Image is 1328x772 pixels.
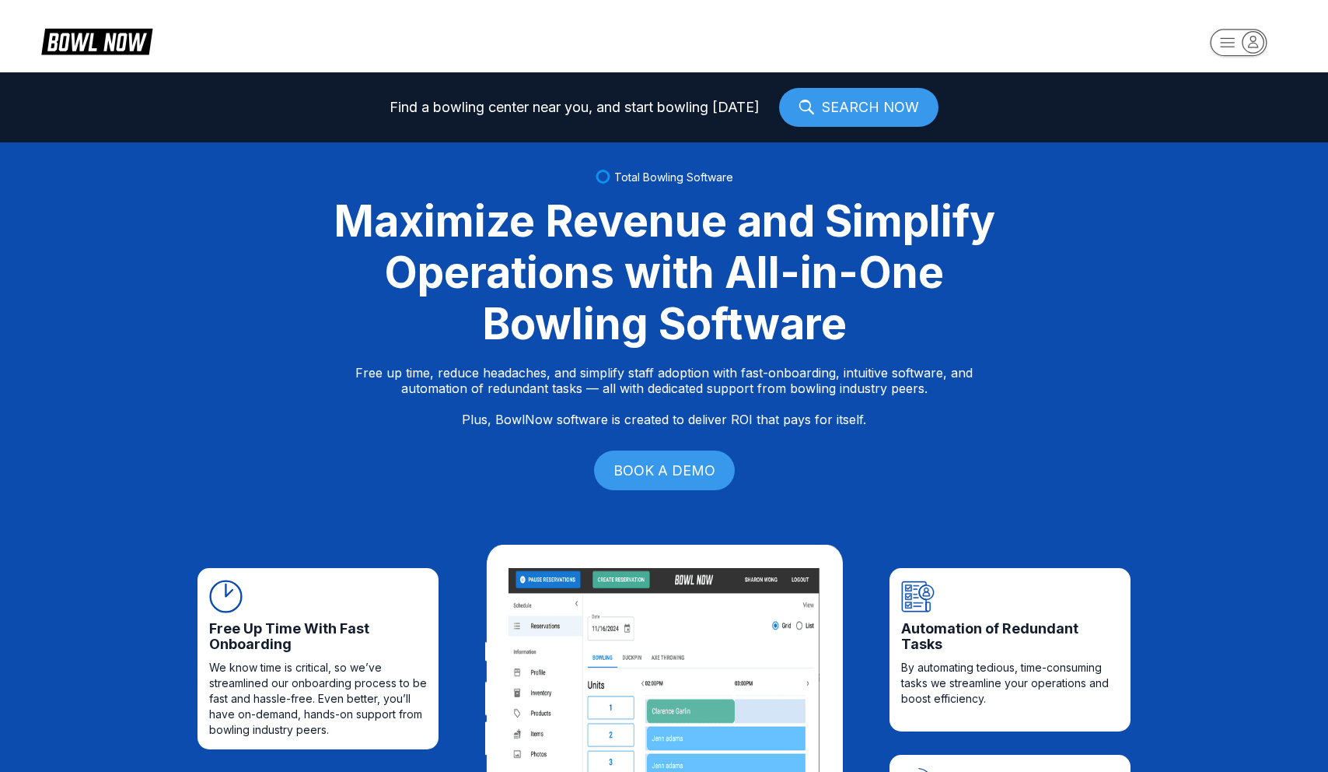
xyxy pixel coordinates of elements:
span: Find a bowling center near you, and start bowling [DATE] [390,100,760,115]
a: SEARCH NOW [779,88,938,127]
p: Free up time, reduce headaches, and simplify staff adoption with fast-onboarding, intuitive softw... [355,365,973,427]
span: Automation of Redundant Tasks [901,621,1119,652]
span: By automating tedious, time-consuming tasks we streamline your operations and boost efficiency. [901,660,1119,707]
span: Total Bowling Software [614,170,733,184]
a: BOOK A DEMO [594,451,735,490]
span: Free Up Time With Fast Onboarding [209,621,427,652]
div: Maximize Revenue and Simplify Operations with All-in-One Bowling Software [314,195,1014,349]
span: We know time is critical, so we’ve streamlined our onboarding process to be fast and hassle-free.... [209,660,427,738]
